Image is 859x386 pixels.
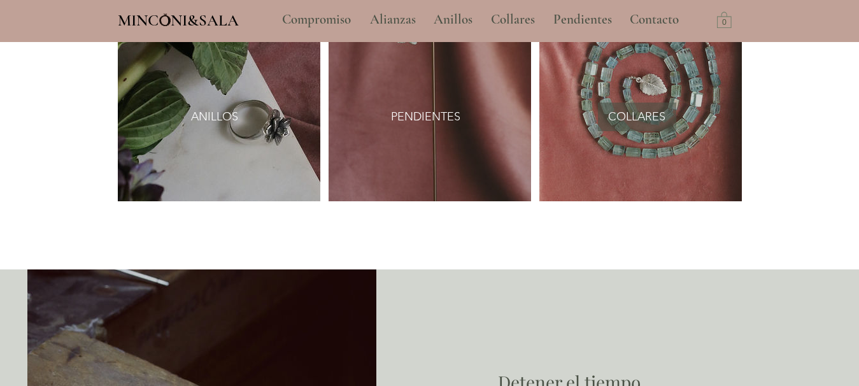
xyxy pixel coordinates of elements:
a: Contacto [620,4,689,36]
a: Alianzas [360,4,424,36]
p: Alianzas [364,4,422,36]
p: Compromiso [276,4,357,36]
span: ANILLOS [191,109,238,125]
nav: Sitio [248,4,714,36]
a: Carrito con 0 ítems [717,11,732,28]
a: Compromiso [273,4,360,36]
a: Collares [481,4,544,36]
p: Anillos [427,4,479,36]
span: MINCONI&SALA [118,11,239,30]
a: PENDIENTES [381,103,471,131]
text: 0 [722,18,727,27]
p: Pendientes [547,4,618,36]
a: MINCONI&SALA [118,8,239,29]
p: Contacto [623,4,685,36]
p: Collares [485,4,541,36]
a: COLLARES [598,103,676,131]
a: ANILLOS [176,103,254,131]
a: Pendientes [544,4,620,36]
img: Minconi Sala [160,13,171,26]
span: COLLARES [608,109,665,125]
a: Anillos [424,4,481,36]
span: PENDIENTES [391,109,460,125]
